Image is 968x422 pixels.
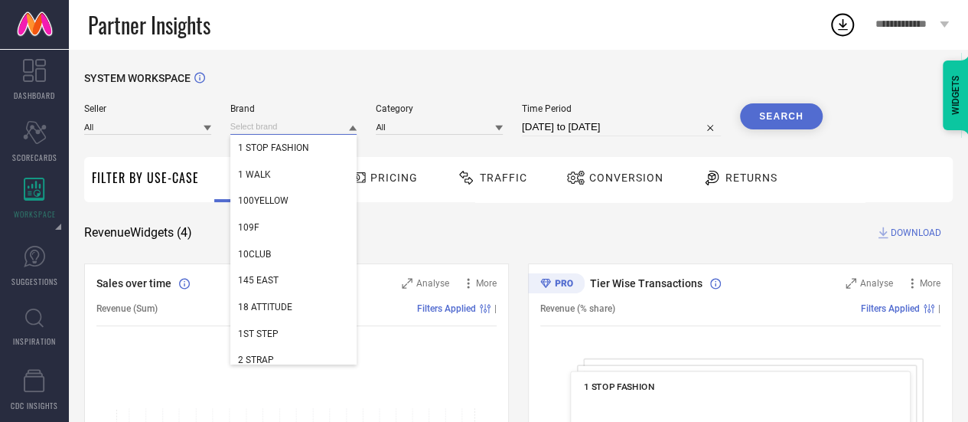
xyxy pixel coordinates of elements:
[860,278,893,289] span: Analyse
[96,303,158,314] span: Revenue (Sum)
[230,162,357,188] div: 1 WALK
[829,11,856,38] div: Open download list
[238,302,292,312] span: 18 ATTITUDE
[740,103,823,129] button: Search
[11,276,58,287] span: SUGGESTIONS
[88,9,210,41] span: Partner Insights
[230,321,357,347] div: 1ST STEP
[938,303,940,314] span: |
[522,118,721,136] input: Select time period
[238,195,288,206] span: 100YELLOW
[230,267,357,293] div: 145 EAST
[14,208,56,220] span: WORKSPACE
[11,400,58,411] span: CDC INSIGHTS
[238,222,259,233] span: 109F
[725,172,777,184] span: Returns
[476,278,497,289] span: More
[230,241,357,267] div: 10CLUB
[589,172,663,184] span: Conversion
[13,335,56,347] span: INSPIRATION
[540,303,615,314] span: Revenue (% share)
[370,172,418,184] span: Pricing
[230,214,357,240] div: 109F
[891,225,941,240] span: DOWNLOAD
[590,277,702,290] span: Tier Wise Transactions
[230,103,357,114] span: Brand
[846,278,856,289] svg: Zoom
[238,275,279,286] span: 145 EAST
[238,249,271,260] span: 10CLUB
[494,303,497,314] span: |
[84,103,211,114] span: Seller
[522,103,721,114] span: Time Period
[238,169,271,180] span: 1 WALK
[12,152,57,163] span: SCORECARDS
[417,303,476,314] span: Filters Applied
[920,278,940,289] span: More
[230,119,357,135] input: Select brand
[238,329,279,339] span: 1ST STEP
[230,294,357,320] div: 18 ATTITUDE
[14,90,55,101] span: DASHBOARD
[402,278,412,289] svg: Zoom
[84,72,191,84] span: SYSTEM WORKSPACE
[238,142,309,153] span: 1 STOP FASHION
[84,225,192,240] span: Revenue Widgets ( 4 )
[584,381,654,392] span: 1 STOP FASHION
[238,355,274,365] span: 2 STRAP
[416,278,449,289] span: Analyse
[230,188,357,214] div: 100YELLOW
[230,135,357,161] div: 1 STOP FASHION
[92,168,199,187] span: Filter By Use-Case
[861,303,920,314] span: Filters Applied
[230,347,357,373] div: 2 STRAP
[480,172,527,184] span: Traffic
[376,103,503,114] span: Category
[96,277,171,290] span: Sales over time
[528,273,585,296] div: Premium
